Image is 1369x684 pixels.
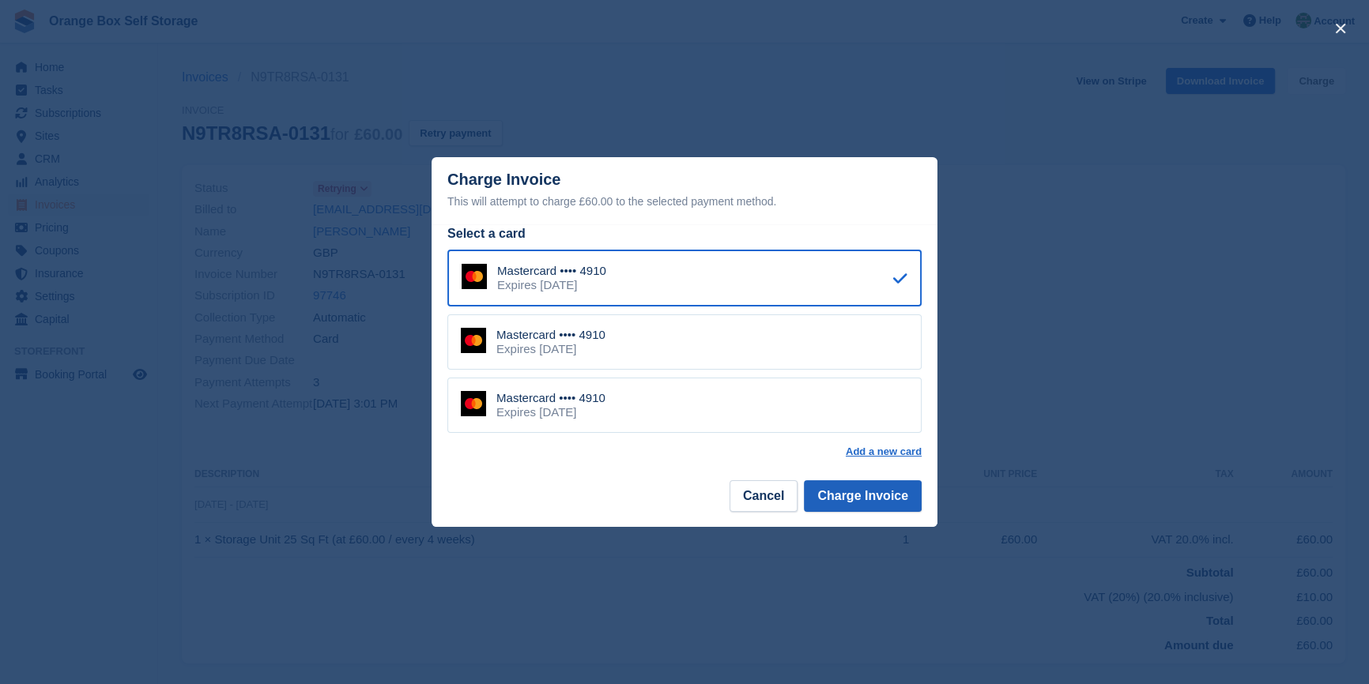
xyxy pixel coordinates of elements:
[447,224,922,243] div: Select a card
[496,328,605,342] div: Mastercard •••• 4910
[447,192,922,211] div: This will attempt to charge £60.00 to the selected payment method.
[461,328,486,353] img: Mastercard Logo
[496,391,605,405] div: Mastercard •••• 4910
[497,278,606,292] div: Expires [DATE]
[447,171,922,211] div: Charge Invoice
[462,264,487,289] img: Mastercard Logo
[461,391,486,416] img: Mastercard Logo
[1328,16,1353,41] button: close
[496,405,605,419] div: Expires [DATE]
[496,342,605,356] div: Expires [DATE]
[730,480,798,512] button: Cancel
[804,480,922,512] button: Charge Invoice
[846,445,922,458] a: Add a new card
[497,264,606,278] div: Mastercard •••• 4910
